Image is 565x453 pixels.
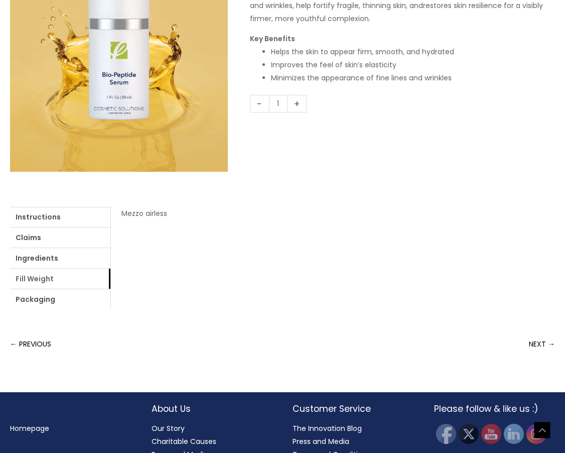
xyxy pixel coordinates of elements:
[10,422,131,435] nav: Menu
[271,71,555,84] li: Minimizes the appearance of fine lines and wrinkles
[529,334,555,354] a: NEXT →
[293,436,349,446] a: Press and Media
[293,423,362,433] a: The Innovation Blog
[10,269,110,289] a: Fill Weight
[271,58,555,71] li: Improves the feel of skin’s elasticity
[293,402,414,415] h2: Customer Service
[250,95,269,112] a: -
[10,423,49,433] a: Homepage
[121,207,544,220] p: Mezzo airless
[10,207,110,227] a: Instructions
[152,402,273,415] h2: About Us
[10,248,110,268] a: Ingredients
[271,45,555,58] li: Helps the skin to appear firm, smooth, and hydrated
[250,34,295,44] strong: Key Benefits
[459,424,479,444] img: Twitter
[152,423,185,433] a: Our Story
[10,334,51,354] a: ← PREVIOUS
[152,436,216,446] a: Charitable Causes
[288,95,307,112] a: +
[434,402,555,415] h2: Please follow & like us :)
[269,95,288,112] input: Product quantity
[10,289,110,309] a: Packaging
[436,424,456,444] img: Facebook
[10,228,110,248] a: Claims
